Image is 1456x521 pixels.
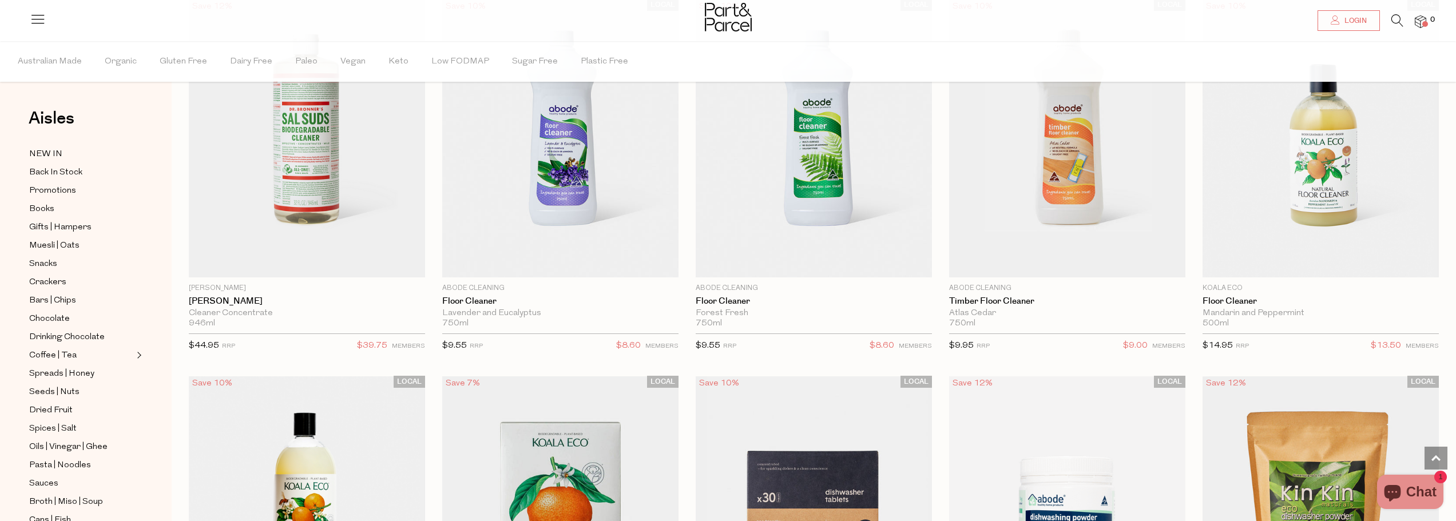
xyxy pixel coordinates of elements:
[29,148,62,161] span: NEW IN
[29,422,77,436] span: Spices | Salt
[29,220,133,234] a: Gifts | Hampers
[647,376,679,388] span: LOCAL
[899,343,932,349] small: MEMBERS
[29,330,133,344] a: Drinking Chocolate
[1415,15,1426,27] a: 0
[1236,343,1249,349] small: RRP
[29,440,133,454] a: Oils | Vinegar | Ghee
[696,376,743,391] div: Save 10%
[29,238,133,253] a: Muesli | Oats
[1342,16,1367,26] span: Login
[442,376,483,391] div: Save 7%
[581,42,628,82] span: Plastic Free
[29,458,133,472] a: Pasta | Noodles
[189,283,425,293] p: [PERSON_NAME]
[29,331,105,344] span: Drinking Chocolate
[949,341,974,350] span: $9.95
[134,348,142,362] button: Expand/Collapse Coffee | Tea
[29,239,80,253] span: Muesli | Oats
[1203,341,1233,350] span: $14.95
[696,296,932,307] a: Floor Cleaner
[1407,376,1439,388] span: LOCAL
[29,106,74,131] span: Aisles
[442,341,467,350] span: $9.55
[29,312,70,326] span: Chocolate
[340,42,366,82] span: Vegan
[1203,296,1439,307] a: Floor Cleaner
[29,385,80,399] span: Seeds | Nuts
[616,339,641,353] span: $8.60
[29,495,103,509] span: Broth | Miso | Soup
[29,404,73,417] span: Dried Fruit
[392,343,425,349] small: MEMBERS
[949,296,1185,307] a: Timber Floor Cleaner
[431,42,489,82] span: Low FODMAP
[900,376,932,388] span: LOCAL
[1154,376,1185,388] span: LOCAL
[29,367,133,381] a: Spreads | Honey
[1152,343,1185,349] small: MEMBERS
[29,421,133,436] a: Spices | Salt
[29,367,94,381] span: Spreads | Honey
[29,257,57,271] span: Snacks
[29,385,133,399] a: Seeds | Nuts
[29,312,133,326] a: Chocolate
[222,343,235,349] small: RRP
[357,339,387,353] span: $39.75
[29,110,74,138] a: Aisles
[696,341,720,350] span: $9.55
[870,339,894,353] span: $8.60
[29,202,133,216] a: Books
[29,166,82,180] span: Back In Stock
[949,283,1185,293] p: Abode Cleaning
[160,42,207,82] span: Gluten Free
[29,257,133,271] a: Snacks
[1203,376,1249,391] div: Save 12%
[949,376,996,391] div: Save 12%
[442,296,679,307] a: Floor Cleaner
[977,343,990,349] small: RRP
[1406,343,1439,349] small: MEMBERS
[1427,15,1438,25] span: 0
[230,42,272,82] span: Dairy Free
[723,343,736,349] small: RRP
[29,476,133,491] a: Sauces
[705,3,752,31] img: Part&Parcel
[189,296,425,307] a: [PERSON_NAME]
[29,275,133,289] a: Crackers
[394,376,425,388] span: LOCAL
[29,348,133,363] a: Coffee | Tea
[29,459,91,472] span: Pasta | Noodles
[189,341,219,350] span: $44.95
[29,403,133,417] a: Dried Fruit
[442,283,679,293] p: Abode Cleaning
[1203,319,1229,329] span: 500ml
[29,184,133,198] a: Promotions
[29,147,133,161] a: NEW IN
[1123,339,1148,353] span: $9.00
[442,308,679,319] div: Lavender and Eucalyptus
[512,42,558,82] span: Sugar Free
[189,319,215,329] span: 946ml
[295,42,318,82] span: Paleo
[1374,475,1447,512] inbox-online-store-chat: Shopify online store chat
[696,308,932,319] div: Forest Fresh
[949,319,975,329] span: 750ml
[29,221,92,234] span: Gifts | Hampers
[29,440,108,454] span: Oils | Vinegar | Ghee
[1203,283,1439,293] p: Koala Eco
[18,42,82,82] span: Australian Made
[29,293,133,308] a: Bars | Chips
[29,294,76,308] span: Bars | Chips
[470,343,483,349] small: RRP
[189,308,425,319] div: Cleaner Concentrate
[696,319,722,329] span: 750ml
[29,349,77,363] span: Coffee | Tea
[189,376,236,391] div: Save 10%
[29,165,133,180] a: Back In Stock
[105,42,137,82] span: Organic
[949,308,1185,319] div: Atlas Cedar
[29,477,58,491] span: Sauces
[1203,308,1439,319] div: Mandarin and Peppermint
[696,283,932,293] p: Abode Cleaning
